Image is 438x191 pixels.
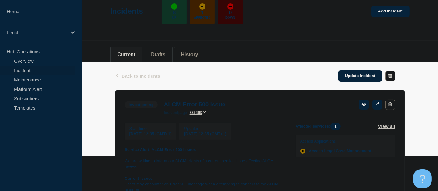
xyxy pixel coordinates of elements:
p: page [164,110,187,115]
div: affected [199,3,205,10]
h3: ALCM Error 500 issue [164,101,225,108]
button: Current [118,52,136,57]
p: Down [225,16,235,19]
p: 1 [201,10,204,16]
h1: Incidents [110,7,143,16]
p: Access Applications [300,139,372,144]
span: Investigating [125,101,158,108]
button: History [181,52,198,57]
span: Back to Incidents [122,73,160,79]
span: 1 [330,123,341,130]
strong: Service Alert: ALCM Error 500 Issues [125,147,196,152]
a: 735463 [190,110,206,115]
p: Start time : [129,126,172,131]
span: Access Legal Case Management [309,149,372,154]
p: Legal [7,30,67,35]
div: up [171,3,177,10]
p: We are writing to inform our ALCM clients of a current service issue affecting ALCM access. [125,158,286,170]
p: 8 [173,10,176,16]
a: Add incident [371,6,410,17]
iframe: Help Scout Beacon - Open [413,169,432,188]
span: incident [164,110,178,115]
p: Affected [194,16,210,19]
p: 0 [229,10,232,16]
p: Updated : [184,126,226,131]
span: Affected services: [296,123,344,130]
button: Back to Incidents [115,73,160,79]
strong: Current Issue: [125,176,152,181]
button: Drafts [151,52,165,57]
div: [DATE] 12:35 (GMT+1) [184,131,226,136]
button: View all [378,123,395,130]
div: affected [300,149,305,154]
a: Update incident [338,70,383,82]
div: down [227,3,233,10]
span: [DATE] 12:35 (GMT+1) [129,131,172,136]
p: Up [172,16,176,19]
